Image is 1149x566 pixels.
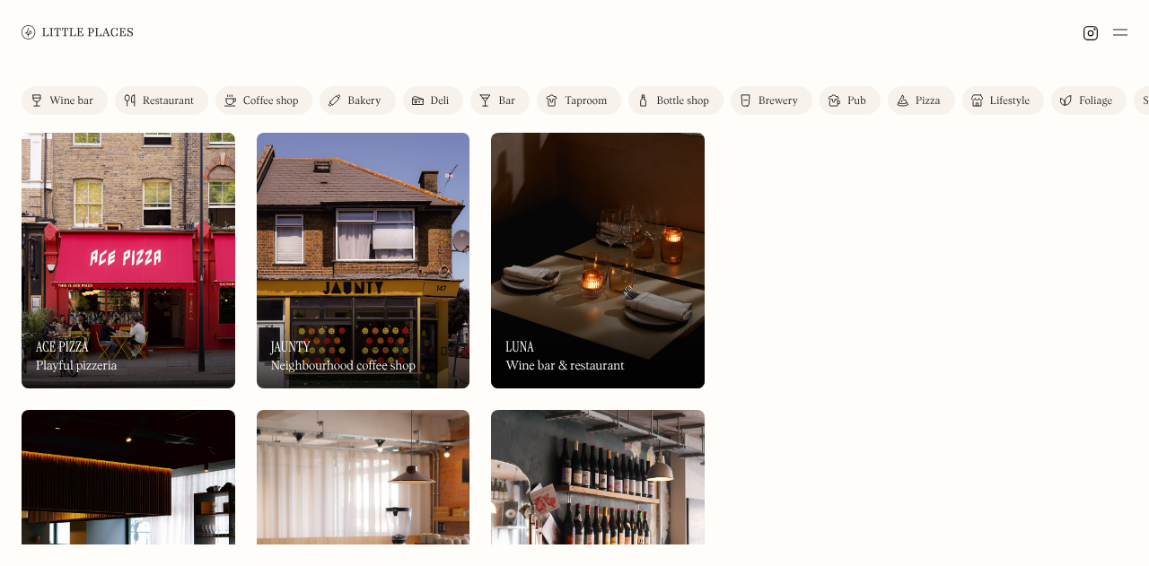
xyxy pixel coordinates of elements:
[656,96,709,107] div: Bottle shop
[628,86,724,115] a: Bottle shop
[820,86,881,115] a: Pub
[565,96,607,107] div: Taproom
[470,86,530,115] a: Bar
[731,86,812,115] a: Brewery
[888,86,955,115] a: Pizza
[115,86,208,115] a: Restaurant
[257,133,470,388] img: Jaunty
[491,133,705,388] a: LunaLunaLunaWine bar & restaurant
[847,96,866,107] div: Pub
[271,338,311,355] h3: Jaunty
[22,86,108,115] a: Wine bar
[347,96,381,107] div: Bakery
[403,86,464,115] a: Deli
[498,96,515,107] div: Bar
[1051,86,1127,115] a: Foliage
[36,338,89,355] h3: Ace Pizza
[215,86,312,115] a: Coffee shop
[36,359,118,374] div: Playful pizzeria
[505,359,624,374] div: Wine bar & restaurant
[759,96,798,107] div: Brewery
[537,86,621,115] a: Taproom
[1079,96,1112,107] div: Foliage
[49,96,93,107] div: Wine bar
[271,359,416,374] div: Neighbourhood coffee shop
[243,96,298,107] div: Coffee shop
[22,133,235,388] img: Ace Pizza
[22,133,235,388] a: Ace PizzaAce PizzaAce PizzaPlayful pizzeria
[257,133,470,388] a: JauntyJauntyJauntyNeighbourhood coffee shop
[431,96,450,107] div: Deli
[916,96,941,107] div: Pizza
[491,133,705,388] img: Luna
[962,86,1044,115] a: Lifestyle
[505,338,533,355] h3: Luna
[990,96,1030,107] div: Lifestyle
[143,96,194,107] div: Restaurant
[320,86,395,115] a: Bakery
